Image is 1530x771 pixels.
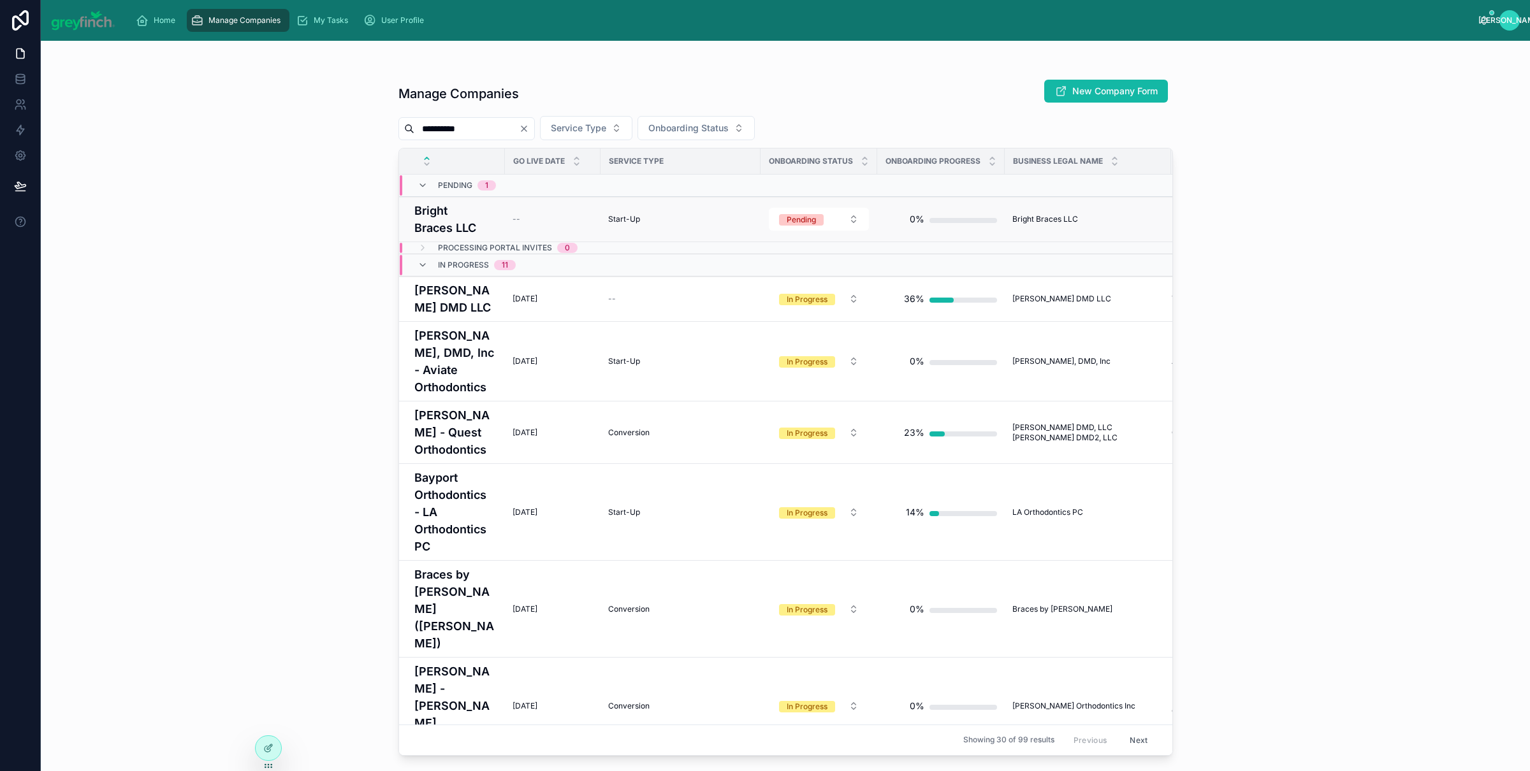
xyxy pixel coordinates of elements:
div: 0% [910,596,924,622]
span: Showing 30 of 99 results [963,735,1054,746]
div: In Progress [787,356,827,368]
span: User Profile [381,15,424,25]
a: [PERSON_NAME] Orthodontics Inc [1012,701,1163,711]
a: Quest Orthodontics [1172,428,1262,438]
span: Business Legal Name [1013,156,1103,166]
span: New Company Form [1072,85,1158,97]
a: Bayport Orthodontics - LA Orthodontics PC [414,469,497,555]
a: [DATE] [513,604,593,614]
span: Service Type [609,156,664,166]
span: Start-Up [608,214,640,224]
button: Next [1121,730,1156,750]
a: Braces by [PERSON_NAME] [1172,599,1262,619]
button: Select Button [769,287,869,310]
span: -- [513,214,520,224]
a: Start-Up [608,214,753,224]
h1: Manage Companies [398,85,519,103]
span: Conversion [608,428,650,438]
a: Bayport Orthodontics [1172,507,1262,517]
span: [DATE] [513,356,537,366]
span: Home [154,15,175,25]
button: Select Button [769,695,869,717]
button: Select Button [637,116,755,140]
div: 1 [485,180,488,191]
span: [DATE] [513,294,537,304]
span: TMJ [US_STATE] [1172,294,1233,304]
div: In Progress [787,604,827,616]
h4: [PERSON_NAME] - [PERSON_NAME] Orthodontics [414,663,497,749]
a: -- [513,214,593,224]
a: Select Button [768,207,870,231]
span: Onboarding Status [769,156,853,166]
a: Braces by [PERSON_NAME] [1012,604,1163,614]
a: [PERSON_NAME], DMD, Inc - Aviate Orthodontics [414,327,497,396]
div: Pending [787,214,816,226]
div: 23% [904,420,924,445]
a: Conversion [608,701,753,711]
span: Quest Orthodontics [1172,428,1241,438]
a: Start-Up [608,507,753,517]
a: [PERSON_NAME] DMD LLC [414,282,497,316]
span: [PERSON_NAME] Orthodontics Inc [1012,701,1135,711]
span: My Tasks [314,15,348,25]
div: In Progress [787,701,827,712]
span: Pending [438,180,472,191]
a: 0% [885,596,997,622]
span: Bright Braces LLC [1012,214,1078,224]
a: 0% [885,693,997,719]
a: [PERSON_NAME] DMD LLC [1012,294,1163,304]
a: [PERSON_NAME] DMD, LLC [PERSON_NAME] DMD2, LLC [1012,422,1163,443]
span: Start-Up [608,507,640,517]
a: -- [608,294,753,304]
a: Manage Companies [187,9,289,32]
div: In Progress [787,507,827,519]
span: Milwaukee Orthodontics [1172,214,1260,224]
span: Aviate Orthodontics [1172,356,1242,366]
a: [PERSON_NAME] - Quest Orthodontics [414,407,497,458]
button: Select Button [769,501,869,524]
button: Select Button [769,350,869,373]
span: Service Type [551,122,606,134]
button: New Company Form [1044,80,1168,103]
span: [DATE] [513,507,537,517]
div: 0% [910,349,924,374]
span: Conversion [608,701,650,711]
div: 0 [565,243,570,253]
span: -- [608,294,616,304]
span: [DATE] [513,428,537,438]
span: In Progress [438,260,489,270]
a: Braces by [PERSON_NAME] ([PERSON_NAME]) [414,566,497,652]
a: Milwaukee Orthodontics [1172,214,1262,224]
img: App logo [51,10,115,31]
a: My Tasks [292,9,357,32]
div: 11 [502,260,508,270]
span: [DATE] [513,604,537,614]
button: Select Button [769,208,869,231]
div: scrollable content [126,6,1480,34]
span: Onboarding Progress [885,156,980,166]
button: Select Button [769,421,869,444]
a: 23% [885,420,997,445]
button: Select Button [769,598,869,621]
span: Onboarding Status [648,122,729,134]
a: [DATE] [513,428,593,438]
a: LA Orthodontics PC [1012,507,1163,517]
span: Braces by [PERSON_NAME] [1012,604,1112,614]
a: [DATE] [513,294,593,304]
a: Select Button [768,597,870,621]
a: TMJ [US_STATE] [1172,294,1262,304]
span: Bayport Orthodontics [1172,507,1249,517]
a: Bright Braces LLC [414,202,497,236]
div: In Progress [787,428,827,439]
a: [PERSON_NAME] Orthodontics [1172,696,1262,716]
a: [PERSON_NAME], DMD, Inc [1012,356,1163,366]
span: Go Live Date [513,156,565,166]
